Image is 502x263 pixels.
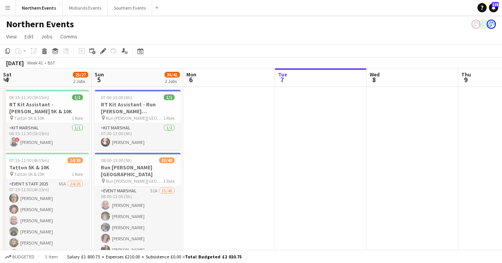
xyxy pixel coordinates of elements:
app-card-role: Kit Marshal1/107:00-13:00 (6h)[PERSON_NAME] [95,124,181,150]
h1: Northern Events [6,18,74,30]
button: Midlands Events [63,0,108,15]
a: View [3,31,20,41]
span: Wed [370,71,380,78]
span: 06:15-11:30 (5h15m) [9,94,49,100]
div: 2 Jobs [165,78,179,84]
h3: Run [PERSON_NAME][GEOGRAPHIC_DATA] [95,164,181,178]
div: BST [48,60,55,66]
span: Thu [461,71,471,78]
span: Comms [60,33,77,40]
app-user-avatar: RunThrough Events [479,20,488,29]
span: 1 Role [72,115,83,121]
span: 7 [277,75,287,84]
span: 1 Role [72,171,83,177]
h3: RT Kit Assistant - [PERSON_NAME] 5K & 10K [3,101,89,115]
span: 6 [185,75,196,84]
span: Edit [25,33,33,40]
span: View [6,33,17,40]
span: Sun [95,71,104,78]
span: Tatton 5K & 10K [14,115,44,121]
a: Edit [21,31,36,41]
app-user-avatar: RunThrough Events [487,20,496,29]
span: Week 41 [25,60,44,66]
span: 9 [460,75,471,84]
button: Northern Events [16,0,63,15]
span: 4 [2,75,12,84]
span: 8 [369,75,380,84]
span: Total Budgeted £2 010.75 [185,254,242,260]
span: 07:15-11:30 (4h15m) [9,157,49,163]
span: 5 [94,75,104,84]
h3: RT Kit Assistant - Run [PERSON_NAME][GEOGRAPHIC_DATA] [95,101,181,115]
span: 36/41 [165,72,180,78]
button: Southern Events [108,0,152,15]
span: Tue [278,71,287,78]
h3: Tatton 5K & 10K [3,164,89,171]
span: 25/27 [73,72,88,78]
span: Tatton 5K & 10K [14,171,44,177]
span: 128 [492,2,499,7]
span: Budgeted [12,254,35,260]
span: 08:00-13:00 (5h) [101,157,132,163]
div: 2 Jobs [73,78,88,84]
a: Jobs [38,31,56,41]
span: 1/1 [72,94,83,100]
span: 1 item [42,254,61,260]
span: Run [PERSON_NAME][GEOGRAPHIC_DATA] [106,178,163,184]
button: Budgeted [4,253,36,261]
a: 128 [489,3,498,12]
a: Comms [57,31,81,41]
span: 1 Role [163,115,174,121]
div: Salary £1 800.75 + Expenses £210.00 + Subsistence £0.00 = [67,254,242,260]
div: [DATE] [6,59,24,67]
span: 1 Role [163,178,174,184]
app-card-role: Kit Marshal1/106:15-11:30 (5h15m)![PERSON_NAME] [3,124,89,150]
app-user-avatar: RunThrough Events [471,20,481,29]
span: 24/26 [67,157,83,163]
span: Sat [3,71,12,78]
span: 35/40 [159,157,174,163]
span: 07:00-13:00 (6h) [101,94,132,100]
span: Jobs [41,33,53,40]
span: Mon [186,71,196,78]
app-job-card: 07:00-13:00 (6h)1/1RT Kit Assistant - Run [PERSON_NAME][GEOGRAPHIC_DATA] Run [PERSON_NAME][GEOGRA... [95,90,181,150]
span: Run [PERSON_NAME][GEOGRAPHIC_DATA] [106,115,163,121]
app-job-card: 06:15-11:30 (5h15m)1/1RT Kit Assistant - [PERSON_NAME] 5K & 10K Tatton 5K & 10K1 RoleKit Marshal1... [3,90,89,150]
span: 1/1 [164,94,174,100]
span: ! [15,137,20,142]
